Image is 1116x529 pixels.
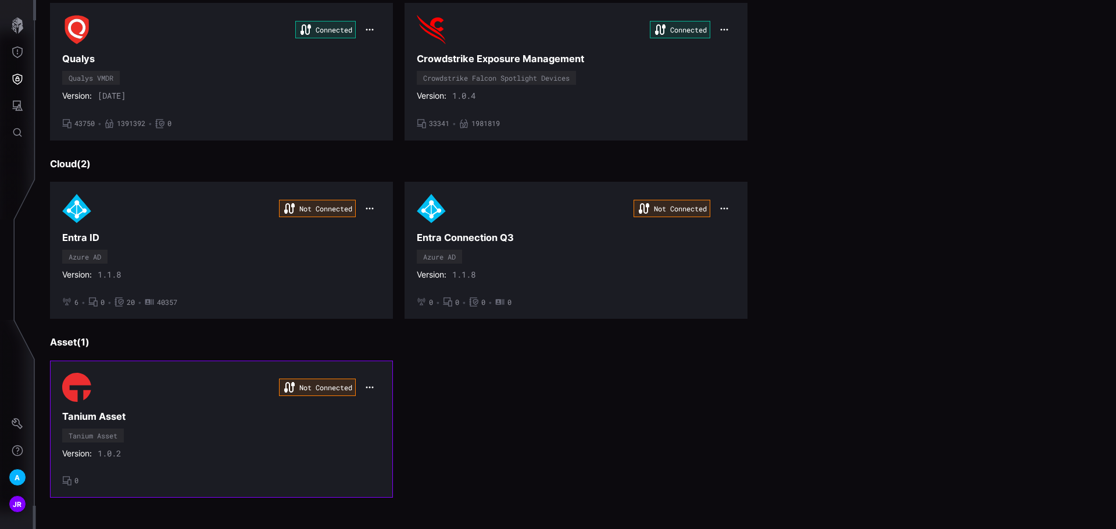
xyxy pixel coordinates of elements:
span: • [462,298,466,307]
span: • [452,119,456,128]
span: 1.1.8 [98,269,121,280]
span: 33341 [429,119,449,128]
span: • [148,119,152,128]
div: Tanium Asset [69,432,117,439]
span: • [436,298,440,307]
span: • [98,119,102,128]
span: 0 [167,119,171,128]
span: JR [13,498,22,510]
span: Version: [62,448,92,459]
span: 0 [455,298,459,307]
div: Azure AD [423,253,456,260]
span: • [108,298,112,307]
span: 0 [481,298,485,307]
div: Not Connected [634,200,710,217]
div: Qualys VMDR [69,74,113,81]
img: Azure AD [62,194,91,223]
h3: Asset ( 1 ) [50,336,1102,348]
h3: Entra Connection Q3 [417,232,735,244]
span: • [488,298,492,307]
span: A [15,472,20,484]
span: • [81,298,85,307]
span: 1.0.2 [98,448,121,459]
h3: Crowdstrike Exposure Management [417,53,735,65]
span: 1.0.4 [452,91,475,101]
span: • [138,298,142,307]
div: Azure AD [69,253,101,260]
h3: Tanium Asset [62,411,381,423]
div: Crowdstrike Falcon Spotlight Devices [423,74,570,81]
span: 40357 [157,298,177,307]
h3: Cloud ( 2 ) [50,158,1102,170]
h3: Qualys [62,53,381,65]
img: Crowdstrike Falcon Spotlight Devices [417,15,446,44]
div: Connected [650,21,710,38]
div: Connected [295,21,356,38]
span: 0 [429,298,433,307]
button: A [1,464,34,491]
div: Not Connected [279,200,356,217]
span: Version: [417,269,446,280]
span: 6 [74,298,78,307]
div: Not Connected [279,379,356,396]
h3: Entra ID [62,232,381,244]
span: [DATE] [98,91,126,101]
button: JR [1,491,34,517]
span: 43750 [74,119,95,128]
span: 1391392 [117,119,145,128]
span: 0 [507,298,512,307]
span: Version: [417,91,446,101]
span: 0 [74,476,78,485]
img: Azure AD [417,194,446,223]
span: 20 [127,298,135,307]
span: Version: [62,269,92,280]
span: 1.1.8 [452,269,475,280]
span: Version: [62,91,92,101]
span: 0 [101,298,105,307]
img: Tanium Asset [62,373,91,402]
span: 1981819 [471,119,500,128]
img: Qualys VMDR [62,15,91,44]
